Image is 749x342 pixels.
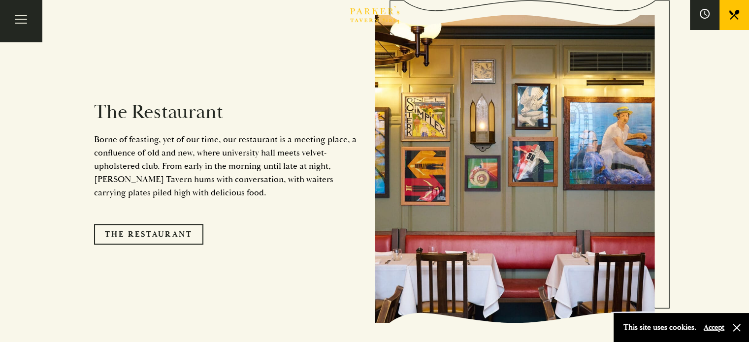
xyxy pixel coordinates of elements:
button: Close and accept [732,323,742,333]
h2: The Restaurant [94,100,360,124]
button: Accept [704,323,724,332]
p: Borne of feasting, yet of our time, our restaurant is a meeting place, a confluence of old and ne... [94,133,360,199]
a: The Restaurant [94,224,203,245]
p: This site uses cookies. [623,320,696,335]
